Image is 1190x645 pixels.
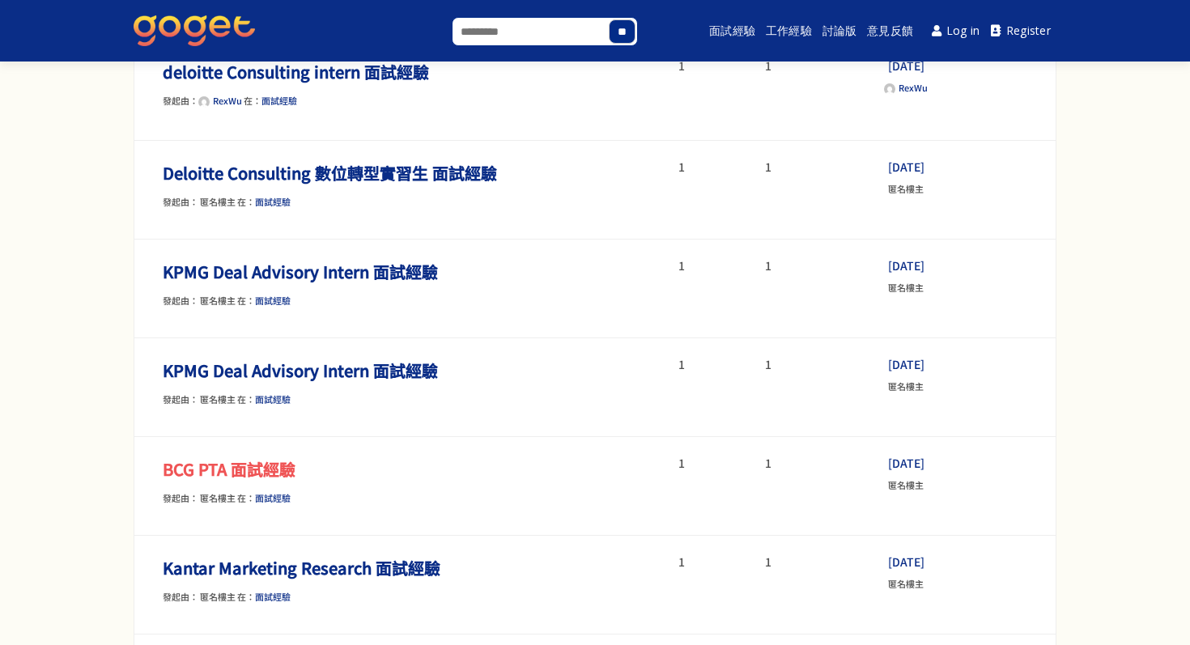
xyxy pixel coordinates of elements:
li: 1 [725,457,811,469]
a: 面試經驗 [255,195,291,208]
a: deloitte Consulting intern 面試經驗 [163,60,429,83]
li: 1 [725,60,811,71]
span: 發起由： 匿名樓主 [163,393,236,405]
li: 1 [725,556,811,567]
span: 發起由： 匿名樓主 [163,294,236,307]
a: 意見反饋 [865,5,916,57]
span: 發起由： 匿名樓主 [163,590,236,603]
span: 在： [237,491,291,504]
span: 匿名樓主 [888,577,924,590]
a: 討論版 [820,5,859,57]
a: 面試經驗 [255,393,291,405]
span: RexWu [213,94,242,107]
li: 1 [638,359,725,370]
span: 在： [237,195,291,208]
li: 1 [638,60,725,71]
img: GoGet [134,15,255,46]
a: Register [985,13,1056,49]
nav: Main menu [679,5,1056,57]
a: 面試經驗 [261,94,297,107]
span: 在： [237,393,291,405]
li: 1 [638,556,725,567]
span: 在： [237,590,291,603]
a: 面試經驗 [255,491,291,504]
a: KPMG Deal Advisory Intern 面試經驗 [163,359,438,382]
span: 發起由： [163,94,242,107]
a: RexWu [884,81,928,94]
span: 發起由： 匿名樓主 [163,491,236,504]
a: Kantar Marketing Research 面試經驗 [163,556,440,579]
a: Deloitte Consulting 數位轉型實習生 面試經驗 [163,161,497,185]
li: 1 [725,161,811,172]
a: [DATE] [888,159,924,175]
li: 1 [725,359,811,370]
li: 1 [638,161,725,172]
a: BCG PTA 面試經驗 [163,457,295,481]
a: [DATE] [888,57,924,74]
a: [DATE] [888,356,924,372]
span: 匿名樓主 [888,380,924,393]
span: 發起由： 匿名樓主 [163,195,236,208]
a: 工作經驗 [763,5,814,57]
span: RexWu [899,81,928,94]
a: Log in [926,13,986,49]
a: [DATE] [888,554,924,570]
a: 面試經驗 [707,5,758,57]
li: 1 [725,260,811,271]
a: 面試經驗 [255,590,291,603]
a: KPMG Deal Advisory Intern 面試經驗 [163,260,438,283]
a: RexWu [198,94,242,107]
li: 1 [638,457,725,469]
a: [DATE] [888,257,924,274]
span: 在： [237,294,291,307]
span: 匿名樓主 [888,182,924,195]
span: 在： [244,94,297,107]
span: 匿名樓主 [888,281,924,294]
a: 面試經驗 [255,294,291,307]
li: 1 [638,260,725,271]
a: [DATE] [888,455,924,471]
span: 匿名樓主 [888,478,924,491]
